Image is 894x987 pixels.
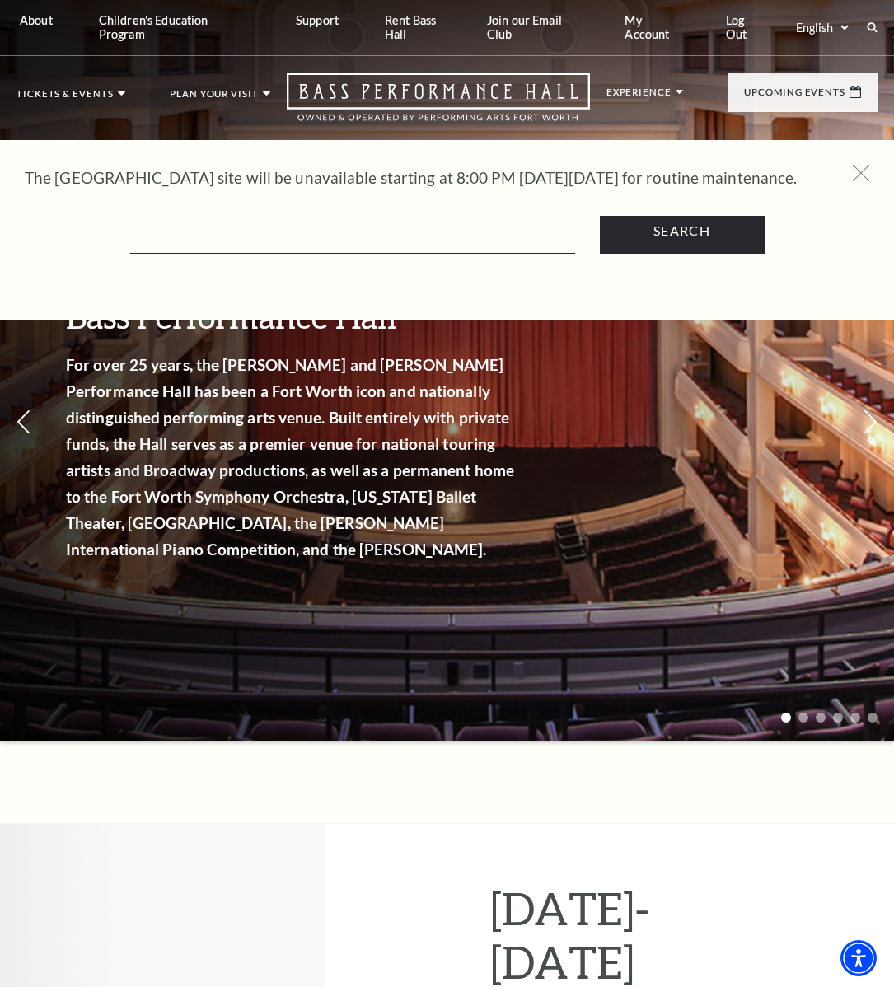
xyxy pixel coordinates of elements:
p: Rent Bass Hall [385,13,457,42]
p: Upcoming Events [744,87,845,105]
p: Support [296,13,339,27]
p: Tickets & Events [16,89,114,107]
a: Open this option [270,73,606,138]
p: The [GEOGRAPHIC_DATA] site will be unavailable starting at 8:00 PM [DATE][DATE] for routine maint... [25,165,820,191]
input: Text field [130,220,575,254]
input: Submit button [600,208,765,254]
p: Children's Education Program [99,13,250,42]
div: Accessibility Menu [840,940,877,976]
p: Plan Your Visit [170,89,259,107]
p: Experience [606,87,672,105]
p: About [20,13,53,27]
select: Select: [793,20,851,35]
strong: For over 25 years, the [PERSON_NAME] and [PERSON_NAME] Performance Hall has been a Fort Worth ico... [66,355,514,559]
